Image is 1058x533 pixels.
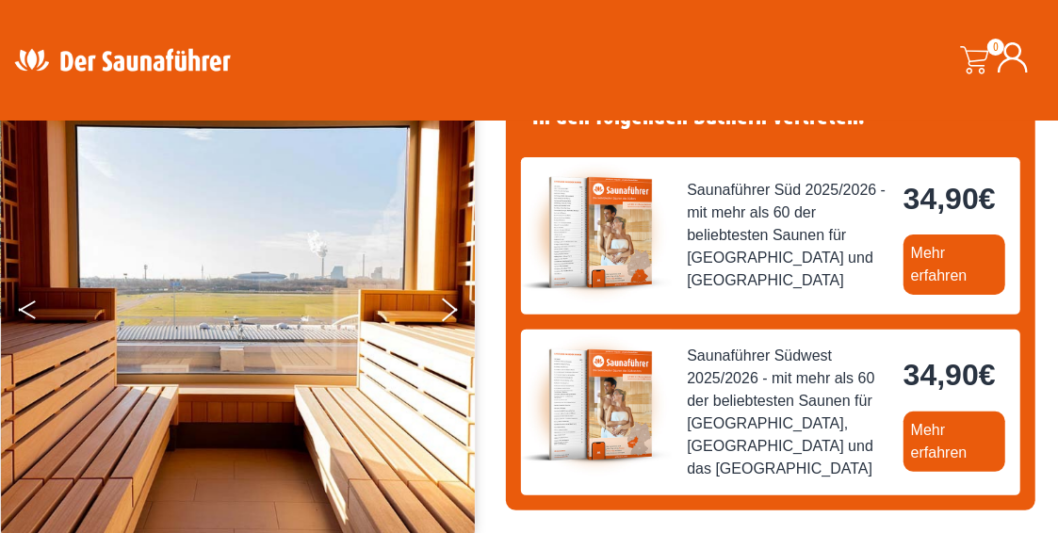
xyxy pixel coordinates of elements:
bdi: 34,90 [903,182,996,216]
button: Previous [19,290,66,337]
span: 0 [987,39,1004,56]
a: Mehr erfahren [903,412,1005,472]
img: der-saunafuehrer-2025-suedwest.jpg [521,330,672,480]
span: € [979,358,996,392]
button: Next [438,290,485,337]
bdi: 34,90 [903,358,996,392]
a: Mehr erfahren [903,234,1005,295]
span: Saunaführer Südwest 2025/2026 - mit mehr als 60 der beliebtesten Saunen für [GEOGRAPHIC_DATA], [G... [687,345,888,480]
span: Saunaführer Süd 2025/2026 - mit mehr als 60 der beliebtesten Saunen für [GEOGRAPHIC_DATA] und [GE... [687,179,888,292]
img: der-saunafuehrer-2025-sued.jpg [521,157,672,308]
span: € [979,182,996,216]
